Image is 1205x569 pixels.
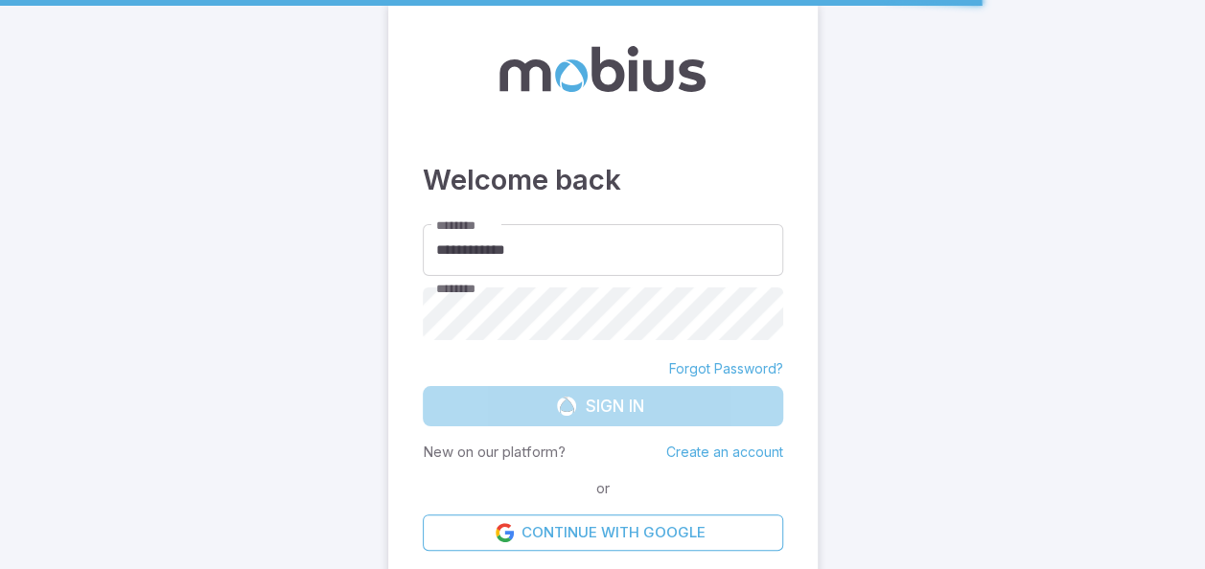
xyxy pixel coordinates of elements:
h3: Welcome back [423,159,783,201]
span: or [591,478,614,499]
a: Create an account [666,444,783,460]
a: Forgot Password? [669,359,783,378]
a: Continue with Google [423,514,783,551]
p: New on our platform? [423,442,566,463]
